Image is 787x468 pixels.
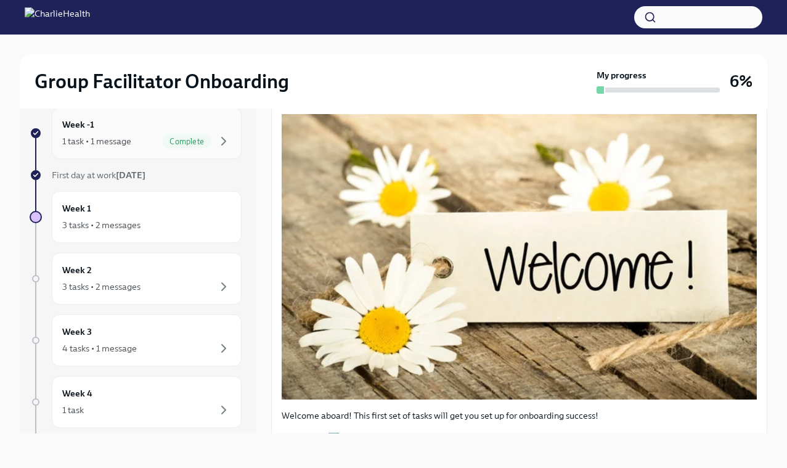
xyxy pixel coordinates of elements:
h6: Week 2 [62,263,92,277]
div: 1 task [62,404,84,416]
strong: My progress [597,69,646,81]
a: Week 34 tasks • 1 message [30,314,242,366]
a: Week -11 task • 1 messageComplete [30,107,242,159]
a: First day at work[DATE] [30,169,242,181]
strong: [DATE] [116,170,145,181]
img: CharlieHealth [25,7,90,27]
p: Welcome aboard! This first set of tasks will get you set up for onboarding success! [282,409,757,422]
h3: 6% [730,70,752,92]
a: Week 23 tasks • 2 messages [30,253,242,305]
div: 3 tasks • 2 messages [62,219,141,231]
a: THIS [340,432,360,443]
h2: Group Facilitator Onboarding [35,69,289,94]
a: Week 41 task [30,376,242,428]
p: Please visit ➡️ link at any time to see your full Creative Arts Facilitator onboarding plan. [282,432,757,444]
div: 3 tasks • 2 messages [62,281,141,293]
span: Complete [162,137,211,146]
h6: Week 3 [62,325,92,339]
span: First day at work [52,170,145,181]
h6: Week 4 [62,387,92,400]
h6: Week 1 [62,202,91,215]
button: Zoom image [282,114,757,400]
div: 1 task • 1 message [62,135,131,147]
div: 4 tasks • 1 message [62,342,137,355]
h6: Week -1 [62,118,94,131]
a: Week 13 tasks • 2 messages [30,191,242,243]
